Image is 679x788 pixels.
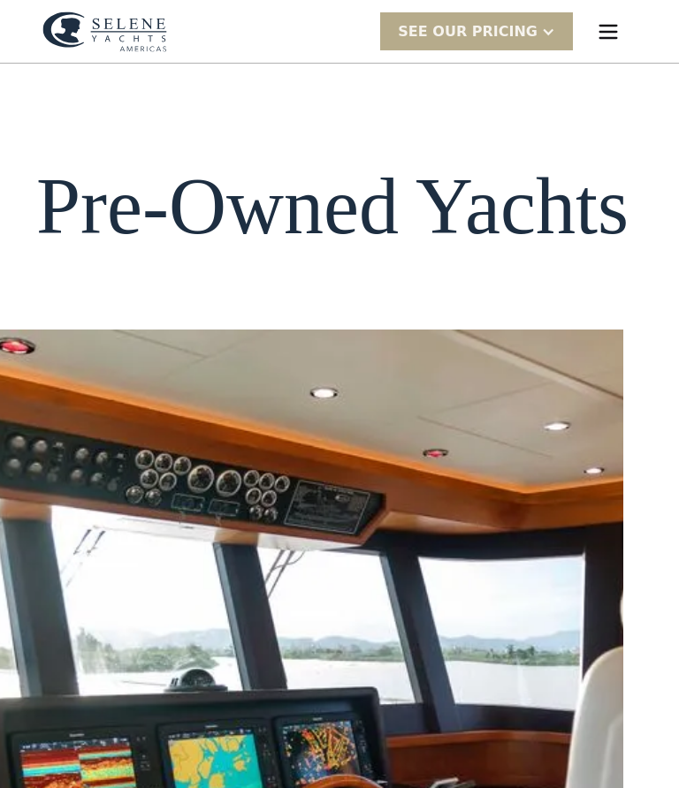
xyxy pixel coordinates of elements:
[42,11,167,52] img: logo
[36,163,629,250] h1: Pre-Owned Yachts
[580,4,637,60] div: menu
[398,21,538,42] div: SEE Our Pricing
[42,11,167,52] a: home
[380,12,573,50] div: SEE Our Pricing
